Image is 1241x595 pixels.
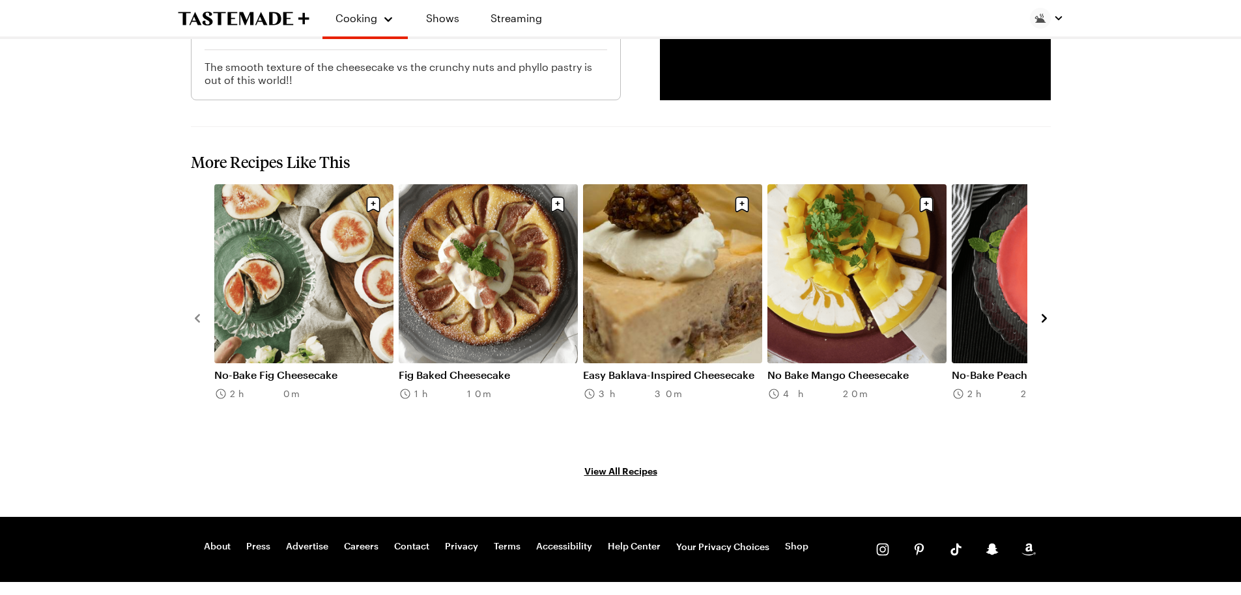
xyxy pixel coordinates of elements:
a: Accessibility [536,540,592,553]
a: No-Bake Peach Cheesecake [952,368,1131,381]
nav: Footer [204,540,808,553]
button: Cooking [335,5,395,31]
a: Fig Baked Cheesecake [399,368,578,381]
a: Advertise [286,540,328,553]
div: 5 / 8 [952,184,1136,450]
a: Help Center [608,540,661,553]
button: Your Privacy Choices [676,540,769,553]
button: Save recipe [914,192,939,217]
a: Privacy [445,540,478,553]
div: 3 / 8 [583,184,767,450]
span: Cooking [335,12,377,24]
button: Save recipe [361,192,386,217]
a: Easy Baklava-Inspired Cheesecake [583,368,762,381]
button: Save recipe [730,192,754,217]
a: No Bake Mango Cheesecake [767,368,947,381]
button: navigate to previous item [191,310,204,325]
p: The smooth texture of the cheesecake vs the crunchy nuts and phyllo pastry is out of this world!! [205,61,607,87]
a: About [204,540,231,553]
button: Profile picture [1030,8,1064,29]
button: Save recipe [545,192,570,217]
a: Contact [394,540,429,553]
h2: More Recipes Like This [191,153,1051,171]
a: To Tastemade Home Page [178,11,309,26]
a: Press [246,540,270,553]
button: navigate to next item [1038,310,1051,325]
a: Careers [344,540,378,553]
div: 2 / 8 [399,184,583,450]
a: Shop [785,540,808,553]
a: View All Recipes [191,464,1051,478]
div: 1 / 8 [214,184,399,450]
a: Terms [494,540,521,553]
a: No-Bake Fig Cheesecake [214,368,393,381]
img: Profile picture [1030,8,1051,29]
div: 4 / 8 [767,184,952,450]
